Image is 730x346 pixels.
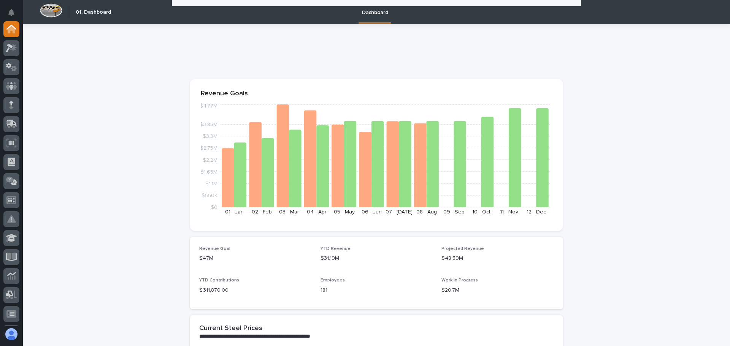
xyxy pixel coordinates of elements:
[252,209,272,215] text: 02 - Feb
[211,205,217,210] tspan: $0
[527,209,546,215] text: 12 - Dec
[40,3,62,17] img: Workspace Logo
[416,209,437,215] text: 08 - Aug
[199,286,311,294] p: $ 311,870.00
[200,122,217,127] tspan: $3.85M
[199,278,239,283] span: YTD Contributions
[307,209,327,215] text: 04 - Apr
[441,254,554,262] p: $48.59M
[441,286,554,294] p: $20.7M
[441,278,478,283] span: Work in Progress
[200,103,217,109] tspan: $4.77M
[443,209,465,215] text: 09 - Sep
[386,209,413,215] text: 07 - [DATE]
[3,5,19,21] button: Notifications
[10,9,19,21] div: Notifications
[225,209,244,215] text: 01 - Jan
[362,209,382,215] text: 06 - Jun
[472,209,490,215] text: 10 - Oct
[441,246,484,251] span: Projected Revenue
[200,145,217,151] tspan: $2.75M
[205,181,217,186] tspan: $1.1M
[3,326,19,342] button: users-avatar
[199,246,230,251] span: Revenue Goal
[279,209,299,215] text: 03 - Mar
[321,254,433,262] p: $31.19M
[321,278,345,283] span: Employees
[321,246,351,251] span: YTD Revenue
[334,209,355,215] text: 05 - May
[200,169,217,174] tspan: $1.65M
[201,90,552,98] p: Revenue Goals
[76,9,111,16] h2: 01. Dashboard
[500,209,518,215] text: 11 - Nov
[202,193,217,198] tspan: $550K
[199,254,311,262] p: $47M
[203,134,217,139] tspan: $3.3M
[203,157,217,163] tspan: $2.2M
[199,324,262,333] h2: Current Steel Prices
[321,286,433,294] p: 181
